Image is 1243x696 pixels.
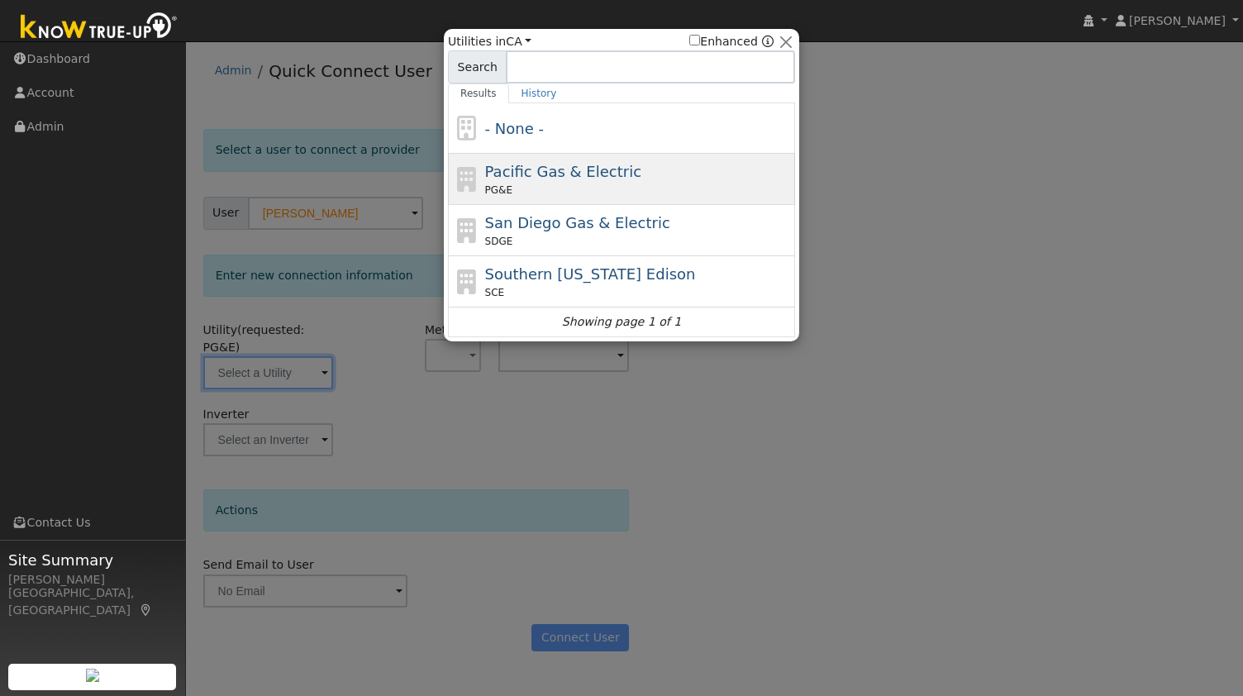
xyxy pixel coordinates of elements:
[8,549,177,571] span: Site Summary
[448,33,531,50] span: Utilities in
[448,50,507,83] span: Search
[448,83,509,103] a: Results
[506,35,531,48] a: CA
[485,120,544,137] span: - None -
[485,183,512,198] span: PG&E
[12,9,186,46] img: Know True-Up
[139,603,154,617] a: Map
[562,313,681,331] i: Showing page 1 of 1
[689,33,758,50] label: Enhanced
[1129,14,1226,27] span: [PERSON_NAME]
[485,285,505,300] span: SCE
[8,584,177,619] div: [GEOGRAPHIC_DATA], [GEOGRAPHIC_DATA]
[485,163,641,180] span: Pacific Gas & Electric
[689,35,700,45] input: Enhanced
[86,669,99,682] img: retrieve
[485,234,513,249] span: SDGE
[762,35,774,48] a: Enhanced Providers
[509,83,569,103] a: History
[8,571,177,589] div: [PERSON_NAME]
[689,33,774,50] span: Show enhanced providers
[485,214,670,231] span: San Diego Gas & Electric
[485,265,696,283] span: Southern [US_STATE] Edison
